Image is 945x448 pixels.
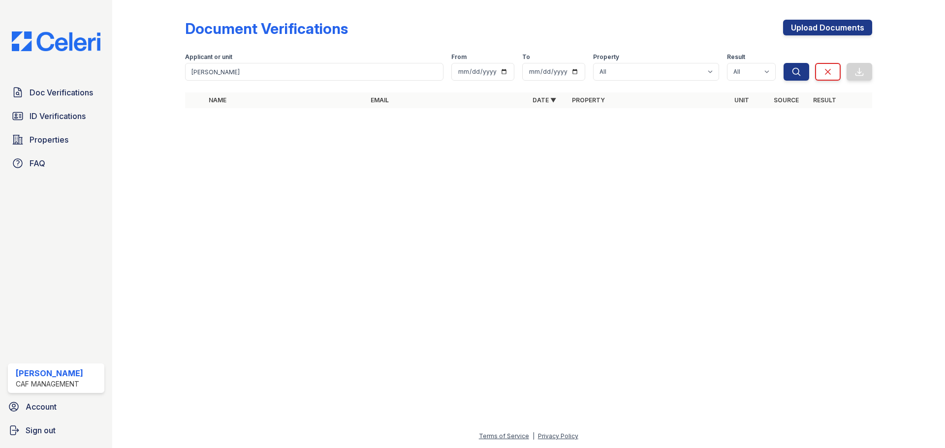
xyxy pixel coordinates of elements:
[8,83,104,102] a: Doc Verifications
[26,401,57,413] span: Account
[4,31,108,51] img: CE_Logo_Blue-a8612792a0a2168367f1c8372b55b34899dd931a85d93a1a3d3e32e68fde9ad4.png
[16,367,83,379] div: [PERSON_NAME]
[30,134,68,146] span: Properties
[538,432,578,440] a: Privacy Policy
[727,53,745,61] label: Result
[185,53,232,61] label: Applicant or unit
[30,110,86,122] span: ID Verifications
[30,157,45,169] span: FAQ
[783,20,872,35] a: Upload Documents
[30,87,93,98] span: Doc Verifications
[8,130,104,149] a: Properties
[185,63,443,81] input: Search by name, email, or unit number
[774,96,799,104] a: Source
[4,397,108,417] a: Account
[533,96,556,104] a: Date ▼
[593,53,619,61] label: Property
[572,96,605,104] a: Property
[26,424,56,436] span: Sign out
[16,379,83,389] div: CAF Management
[734,96,749,104] a: Unit
[451,53,467,61] label: From
[8,106,104,126] a: ID Verifications
[533,432,535,440] div: |
[209,96,226,104] a: Name
[371,96,389,104] a: Email
[479,432,529,440] a: Terms of Service
[185,20,348,37] div: Document Verifications
[813,96,836,104] a: Result
[522,53,530,61] label: To
[8,153,104,173] a: FAQ
[4,420,108,440] a: Sign out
